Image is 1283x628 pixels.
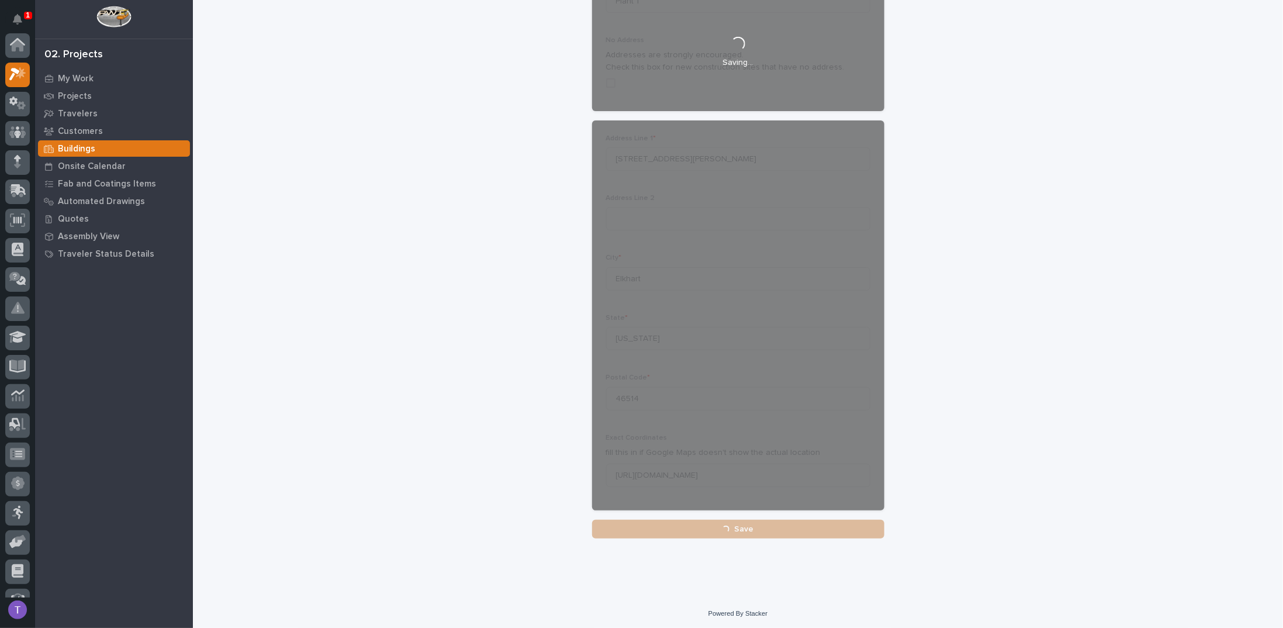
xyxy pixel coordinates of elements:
[35,122,193,140] a: Customers
[15,14,30,33] div: Notifications1
[35,227,193,245] a: Assembly View
[5,7,30,32] button: Notifications
[592,520,884,539] button: Save
[26,11,30,19] p: 1
[58,161,126,172] p: Onsite Calendar
[5,598,30,622] button: users-avatar
[35,192,193,210] a: Automated Drawings
[58,91,92,102] p: Projects
[58,126,103,137] p: Customers
[35,140,193,157] a: Buildings
[35,245,193,263] a: Traveler Status Details
[35,175,193,192] a: Fab and Coatings Items
[96,6,131,27] img: Workspace Logo
[35,210,193,227] a: Quotes
[35,70,193,87] a: My Work
[58,196,145,207] p: Automated Drawings
[58,74,94,84] p: My Work
[734,524,753,534] span: Save
[723,58,753,68] p: Saving…
[35,87,193,105] a: Projects
[708,610,767,617] a: Powered By Stacker
[58,214,89,225] p: Quotes
[44,49,103,61] div: 02. Projects
[35,157,193,175] a: Onsite Calendar
[58,179,156,189] p: Fab and Coatings Items
[58,232,119,242] p: Assembly View
[35,105,193,122] a: Travelers
[58,249,154,260] p: Traveler Status Details
[58,109,98,119] p: Travelers
[58,144,95,154] p: Buildings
